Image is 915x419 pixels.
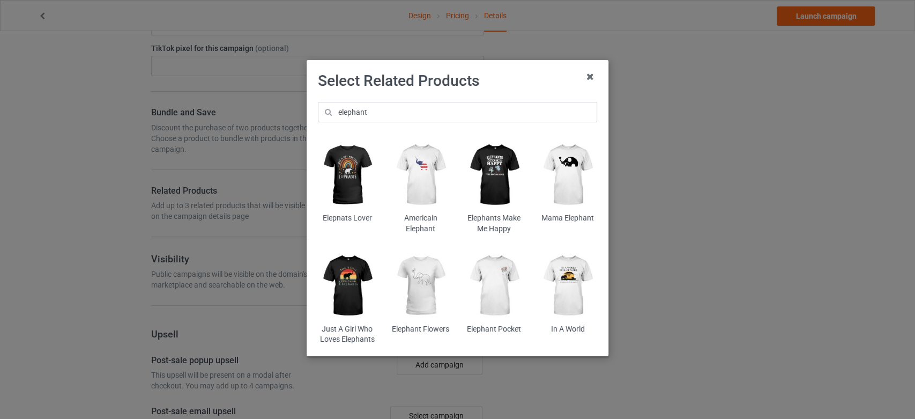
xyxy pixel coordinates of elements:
[539,213,597,224] div: Mama Elephant
[318,71,597,91] h1: Select Related Products
[391,213,450,234] div: Americain Elephant
[318,324,376,345] div: Just A Girl Who Loves Elephants
[465,213,524,234] div: Elephants Make Me Happy
[465,324,524,335] div: Elephant Pocket
[539,324,597,335] div: In A World
[318,102,597,122] input: elephant
[391,324,450,335] div: Elephant Flowers
[318,213,376,224] div: Elepnats Lover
